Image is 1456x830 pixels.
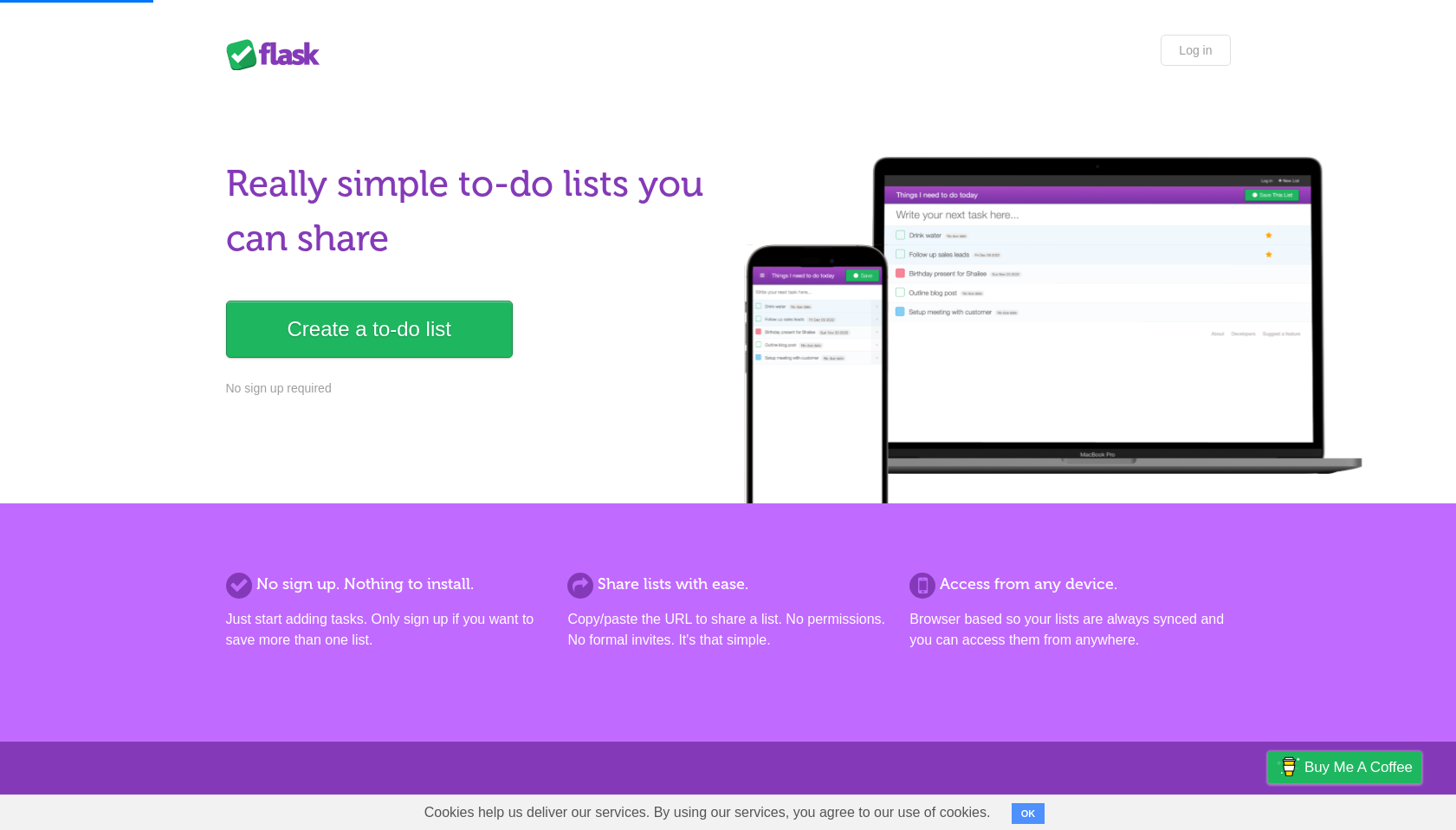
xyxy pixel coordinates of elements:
h2: Access from any device. [909,573,1230,596]
button: OK [1012,803,1045,824]
p: Copy/paste the URL to share a list. No permissions. No formal invites. It's that simple. [567,609,888,651]
a: Log in [1161,35,1230,66]
div: Flask Lists [226,39,330,70]
span: Buy me a coffee [1304,752,1413,782]
p: Just start adding tasks. Only sign up if you want to save more than one list. [226,609,547,651]
a: Buy me a coffee [1268,751,1421,783]
a: Create a to-do list [226,301,513,358]
span: Cookies help us deliver our services. By using our services, you agree to our use of cookies. [407,795,1008,830]
h2: No sign up. Nothing to install. [226,573,547,596]
h1: Really simple to-do lists you can share [226,157,718,266]
h2: Share lists with ease. [567,573,888,596]
p: Browser based so your lists are always synced and you can access them from anywhere. [909,609,1230,651]
img: Buy me a coffee [1277,752,1300,781]
p: No sign up required [226,379,718,398]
